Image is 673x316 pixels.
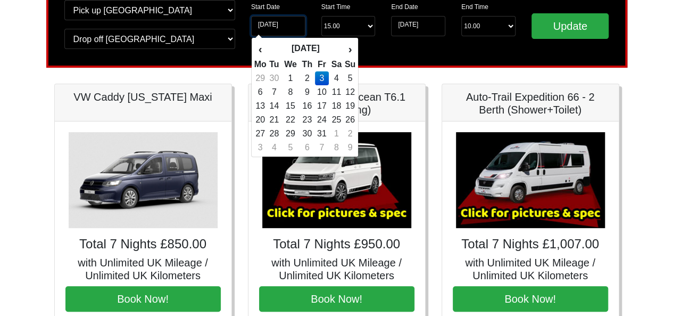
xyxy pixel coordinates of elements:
[344,71,356,85] td: 5
[281,113,300,127] td: 22
[65,286,221,312] button: Book Now!
[267,141,281,155] td: 4
[315,71,329,85] td: 3
[281,58,300,71] th: We
[531,13,609,39] input: Update
[281,127,300,141] td: 29
[267,40,344,58] th: [DATE]
[281,85,300,99] td: 8
[315,85,329,99] td: 10
[254,71,267,85] td: 29
[329,85,344,99] td: 11
[315,113,329,127] td: 24
[329,127,344,141] td: 1
[315,127,329,141] td: 31
[391,2,418,12] label: End Date
[300,58,315,71] th: Th
[300,113,315,127] td: 23
[344,40,356,58] th: ›
[251,16,305,36] input: Start Date
[254,141,267,155] td: 3
[281,71,300,85] td: 1
[344,58,356,71] th: Su
[344,99,356,113] td: 19
[344,85,356,99] td: 12
[254,40,267,58] th: ‹
[300,71,315,85] td: 2
[391,16,445,36] input: Return Date
[267,99,281,113] td: 14
[254,58,267,71] th: Mo
[300,99,315,113] td: 16
[281,141,300,155] td: 5
[329,58,344,71] th: Sa
[65,256,221,282] h5: with Unlimited UK Mileage / Unlimited UK Kilometers
[259,286,414,312] button: Book Now!
[461,2,488,12] label: End Time
[300,85,315,99] td: 9
[329,71,344,85] td: 4
[267,127,281,141] td: 28
[300,141,315,155] td: 6
[267,113,281,127] td: 21
[267,85,281,99] td: 7
[65,237,221,252] h4: Total 7 Nights £850.00
[315,99,329,113] td: 17
[254,99,267,113] td: 13
[344,141,356,155] td: 9
[251,2,280,12] label: Start Date
[344,127,356,141] td: 2
[321,2,351,12] label: Start Time
[267,71,281,85] td: 30
[254,85,267,99] td: 6
[300,127,315,141] td: 30
[69,132,218,228] img: VW Caddy California Maxi
[254,127,267,141] td: 27
[281,99,300,113] td: 15
[453,286,608,312] button: Book Now!
[65,91,221,103] h5: VW Caddy [US_STATE] Maxi
[259,237,414,252] h4: Total 7 Nights £950.00
[259,256,414,282] h5: with Unlimited UK Mileage / Unlimited UK Kilometers
[329,141,344,155] td: 8
[315,58,329,71] th: Fr
[254,113,267,127] td: 20
[329,113,344,127] td: 25
[262,132,411,228] img: VW California Ocean T6.1 (Auto, Awning)
[453,237,608,252] h4: Total 7 Nights £1,007.00
[329,99,344,113] td: 18
[344,113,356,127] td: 26
[315,141,329,155] td: 7
[267,58,281,71] th: Tu
[453,256,608,282] h5: with Unlimited UK Mileage / Unlimited UK Kilometers
[456,132,605,228] img: Auto-Trail Expedition 66 - 2 Berth (Shower+Toilet)
[453,91,608,116] h5: Auto-Trail Expedition 66 - 2 Berth (Shower+Toilet)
